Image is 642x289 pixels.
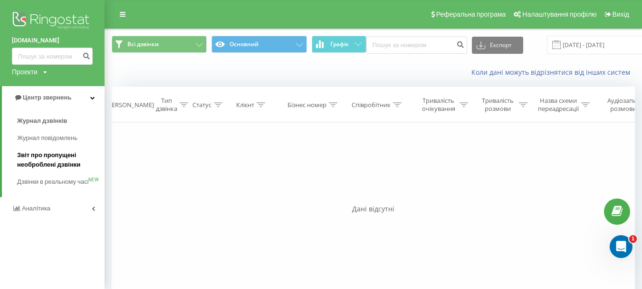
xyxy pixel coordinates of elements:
iframe: Intercom live chat [610,235,632,258]
span: Всі дзвінки [127,40,159,48]
a: [DOMAIN_NAME] [12,36,93,45]
span: 1 [629,235,637,243]
div: Бізнес номер [287,101,326,109]
input: Пошук за номером [366,37,467,54]
div: Дані відсутні [112,204,635,214]
a: Коли дані можуть відрізнятися вiд інших систем [471,68,635,77]
span: Журнал дзвінків [17,116,67,126]
div: Тривалість розмови [479,97,517,113]
a: Журнал повідомлень [17,130,105,147]
div: [PERSON_NAME] [106,101,154,109]
div: Тривалість очікування [420,97,457,113]
div: Статус [192,101,211,109]
button: Графік [312,36,366,53]
span: Аналiтика [22,205,50,212]
div: Тип дзвінка [156,97,177,113]
div: Проекти [12,67,38,77]
div: Клієнт [236,101,254,109]
span: Вихід [613,10,629,18]
button: Всі дзвінки [112,36,207,53]
span: Графік [330,41,349,48]
span: Звіт про пропущені необроблені дзвінки [17,150,100,169]
button: Основний [211,36,307,53]
a: Дзвінки в реальному часіNEW [17,173,105,190]
span: Журнал повідомлень [17,133,77,143]
a: Центр звернень [2,86,105,109]
span: Центр звернень [23,94,71,101]
div: Співробітник [352,101,391,109]
button: Експорт [472,37,523,54]
div: Назва схеми переадресації [538,97,579,113]
span: Налаштування профілю [522,10,596,18]
a: Журнал дзвінків [17,112,105,130]
span: Реферальна програма [436,10,506,18]
a: Звіт про пропущені необроблені дзвінки [17,147,105,173]
img: Ringostat logo [12,10,93,33]
input: Пошук за номером [12,48,93,65]
span: Дзвінки в реальному часі [17,177,88,187]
